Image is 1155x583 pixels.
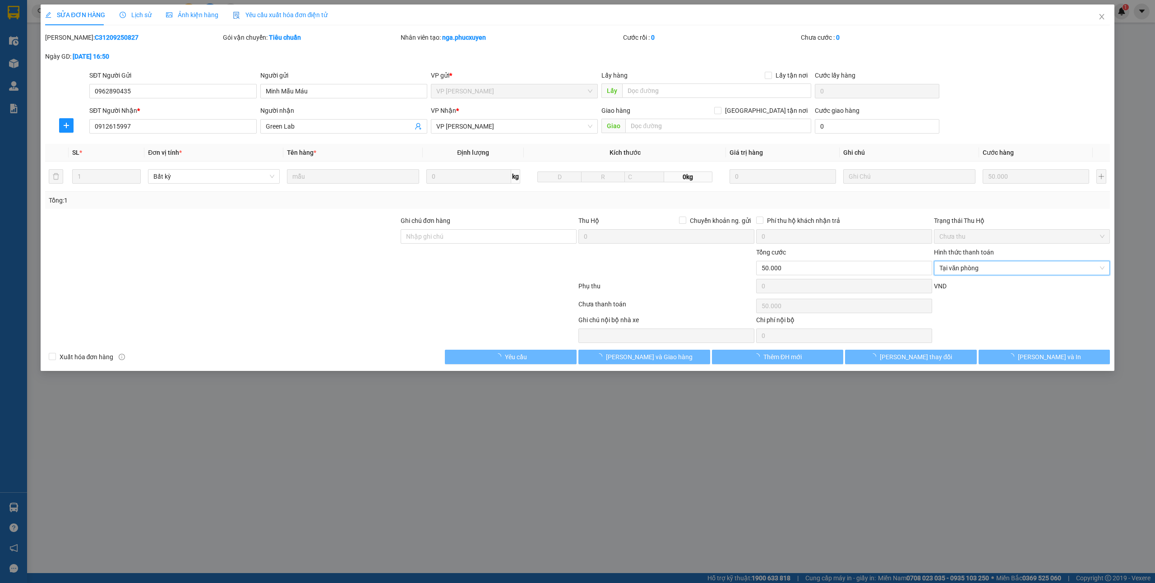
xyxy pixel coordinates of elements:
input: Ghi chú đơn hàng [401,229,577,244]
div: Tổng: 1 [49,195,445,205]
span: close [1098,13,1105,20]
input: Dọc đường [625,119,811,133]
input: 0 [983,169,1089,184]
input: D [537,171,581,182]
span: Lấy [601,83,622,98]
div: Nhân viên tạo: [401,32,621,42]
span: loading [596,353,606,360]
label: Cước giao hàng [815,107,859,114]
div: Trạng thái Thu Hộ [934,216,1110,226]
div: Phụ thu [577,281,755,297]
span: Thu Hộ [578,217,599,224]
span: VP Hạ Long [436,84,592,98]
button: Close [1089,5,1114,30]
div: Người nhận [260,106,427,116]
label: Cước lấy hàng [815,72,855,79]
span: VP Minh Khai [436,120,592,133]
button: plus [1096,169,1107,184]
span: Tên hàng [287,149,316,156]
input: C [624,171,664,182]
label: Ghi chú đơn hàng [401,217,450,224]
span: kg [511,169,520,184]
b: Tiêu chuẩn [269,34,301,41]
input: 0 [730,169,836,184]
span: picture [166,12,172,18]
span: loading [870,353,880,360]
span: [GEOGRAPHIC_DATA] tận nơi [721,106,811,116]
button: plus [59,118,74,133]
div: SĐT Người Gửi [89,70,256,80]
b: 0 [836,34,840,41]
div: Ghi chú nội bộ nhà xe [578,315,754,329]
div: [PERSON_NAME]: [45,32,221,42]
div: Người gửi [260,70,427,80]
img: icon [233,12,240,19]
button: Yêu cầu [445,350,577,364]
span: loading [495,353,505,360]
b: 0 [651,34,655,41]
span: Giá trị hàng [730,149,763,156]
span: loading [753,353,763,360]
input: Cước giao hàng [815,119,939,134]
span: [PERSON_NAME] thay đổi [880,352,952,362]
span: [PERSON_NAME] và Giao hàng [606,352,693,362]
div: Ngày GD: [45,51,221,61]
input: Cước lấy hàng [815,84,939,98]
span: Lấy hàng [601,72,628,79]
th: Ghi chú [840,144,979,162]
input: R [581,171,625,182]
b: [DATE] 16:50 [73,53,109,60]
span: Yêu cầu [505,352,527,362]
button: delete [49,169,63,184]
span: Xuất hóa đơn hàng [56,352,117,362]
span: Thêm ĐH mới [763,352,802,362]
b: nga.phucxuyen [442,34,486,41]
span: Cước hàng [983,149,1014,156]
span: plus [60,122,73,129]
div: Chi phí nội bộ [756,315,932,329]
button: [PERSON_NAME] và In [979,350,1110,364]
div: Cước rồi : [623,32,799,42]
label: Hình thức thanh toán [934,249,994,256]
span: SL [72,149,79,156]
span: clock-circle [120,12,126,18]
input: Ghi Chú [843,169,975,184]
span: Định lượng [457,149,489,156]
span: Chưa thu [939,230,1104,243]
span: Ảnh kiện hàng [166,11,218,19]
button: [PERSON_NAME] và Giao hàng [578,350,710,364]
div: SĐT Người Nhận [89,106,256,116]
input: Dọc đường [622,83,811,98]
span: 0kg [664,171,712,182]
span: Bất kỳ [153,170,274,183]
span: [PERSON_NAME] và In [1018,352,1081,362]
input: VD: Bàn, Ghế [287,169,419,184]
span: Giao [601,119,625,133]
span: Tại văn phòng [939,261,1104,275]
span: Lịch sử [120,11,152,19]
span: Lấy tận nơi [772,70,811,80]
span: Kích thước [610,149,641,156]
span: edit [45,12,51,18]
button: Thêm ĐH mới [712,350,844,364]
span: Phí thu hộ khách nhận trả [763,216,844,226]
span: Giao hàng [601,107,630,114]
div: Chưa cước : [801,32,977,42]
span: VP Nhận [431,107,456,114]
span: Đơn vị tính [148,149,182,156]
span: user-add [415,123,422,130]
span: Yêu cầu xuất hóa đơn điện tử [233,11,328,19]
span: info-circle [119,354,125,360]
b: C31209250827 [95,34,139,41]
span: Tổng cước [756,249,786,256]
div: Gói vận chuyển: [223,32,399,42]
span: VND [934,282,947,290]
button: [PERSON_NAME] thay đổi [845,350,977,364]
div: VP gửi [431,70,598,80]
span: Chuyển khoản ng. gửi [686,216,754,226]
span: SỬA ĐƠN HÀNG [45,11,105,19]
span: loading [1008,353,1018,360]
div: Chưa thanh toán [577,299,755,315]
